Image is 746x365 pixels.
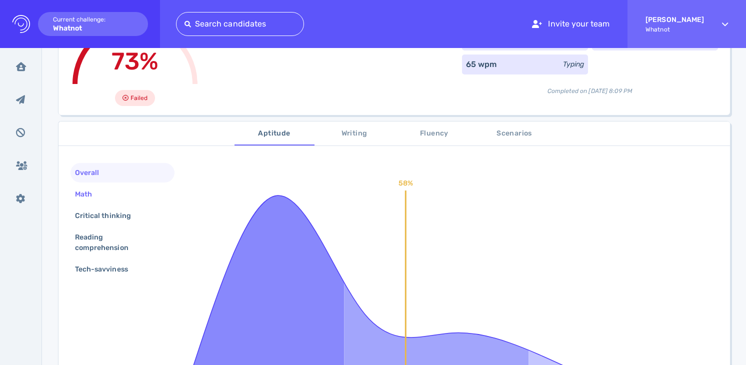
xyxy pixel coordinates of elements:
div: Reading comprehension [73,230,164,255]
span: Scenarios [480,127,548,140]
div: Overall [73,165,111,180]
div: Completed on [DATE] 8:09 PM [462,78,718,95]
strong: [PERSON_NAME] [645,15,704,24]
div: Typing [563,59,584,69]
span: Failed [130,92,147,104]
span: Whatnot [645,26,704,33]
div: Tech-savviness [73,262,140,276]
span: Aptitude [240,127,308,140]
span: Fluency [400,127,468,140]
span: Writing [320,127,388,140]
div: 65 wpm [466,58,496,70]
text: 58% [398,179,413,187]
span: 73% [111,47,158,75]
div: Math [73,187,104,201]
div: Critical thinking [73,208,143,223]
